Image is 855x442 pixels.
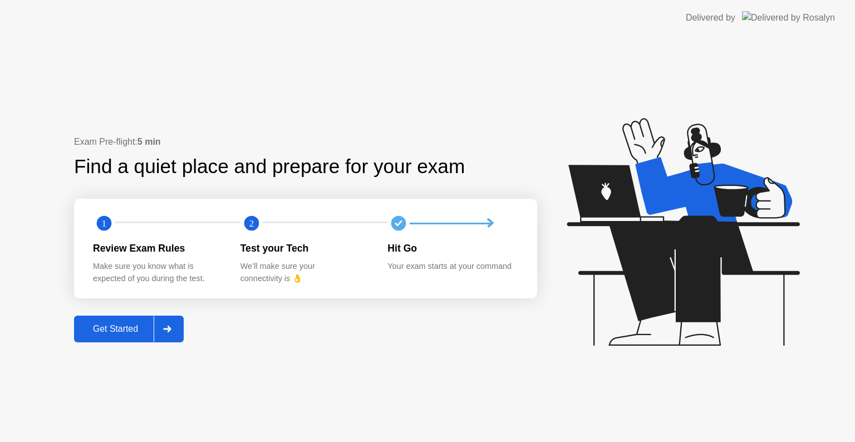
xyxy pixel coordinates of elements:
[240,261,370,284] div: We’ll make sure your connectivity is 👌
[77,324,154,334] div: Get Started
[249,218,254,229] text: 2
[74,135,537,149] div: Exam Pre-flight:
[74,316,184,342] button: Get Started
[240,241,370,256] div: Test your Tech
[93,261,223,284] div: Make sure you know what is expected of you during the test.
[93,241,223,256] div: Review Exam Rules
[387,241,517,256] div: Hit Go
[74,152,466,181] div: Find a quiet place and prepare for your exam
[102,218,106,229] text: 1
[387,261,517,273] div: Your exam starts at your command
[686,11,735,24] div: Delivered by
[742,11,835,24] img: Delivered by Rosalyn
[137,137,161,146] b: 5 min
